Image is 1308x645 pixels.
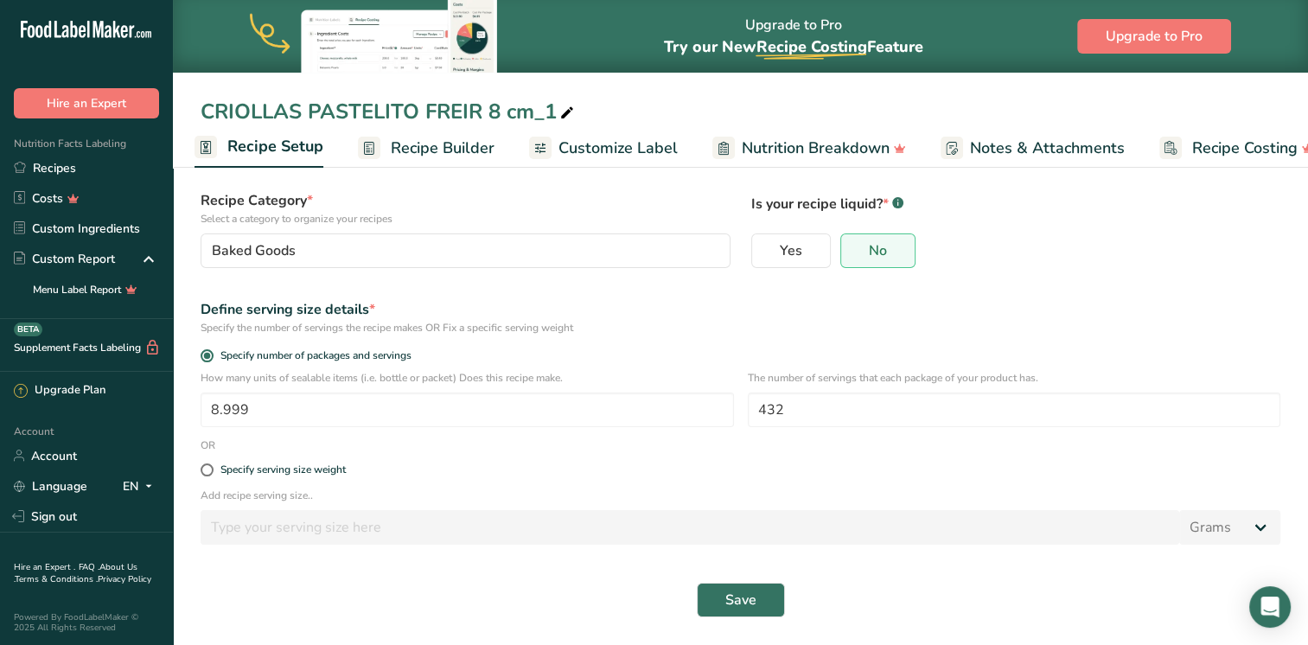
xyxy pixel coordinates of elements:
label: Recipe Category [201,190,731,227]
span: Notes & Attachments [970,137,1125,160]
span: Save [725,590,756,610]
button: Upgrade to Pro [1077,19,1231,54]
div: EN [123,476,159,496]
span: Upgrade to Pro [1106,26,1203,47]
div: Open Intercom Messenger [1249,586,1291,628]
span: Yes [780,242,802,259]
span: Try our New Feature [663,36,922,57]
a: Language [14,471,87,501]
a: Recipe Setup [195,127,323,169]
a: FAQ . [79,561,99,573]
a: About Us . [14,561,137,585]
a: Hire an Expert . [14,561,75,573]
div: Upgrade Plan [14,382,105,399]
div: BETA [14,322,42,336]
span: Recipe Costing [756,36,866,57]
p: Add recipe serving size.. [201,488,1280,503]
input: Type your serving size here [201,510,1179,545]
div: Define serving size details [201,299,1280,320]
div: CRIOLLAS PASTELITO FREIR 8 cm_1 [201,96,577,127]
div: Specify serving size weight [220,463,346,476]
div: Specify the number of servings the recipe makes OR Fix a specific serving weight [201,320,1280,335]
span: Recipe Builder [391,137,494,160]
span: Nutrition Breakdown [742,137,890,160]
span: Baked Goods [212,240,296,261]
a: Nutrition Breakdown [712,129,906,168]
a: Recipe Builder [358,129,494,168]
p: Select a category to organize your recipes [201,211,731,227]
span: Specify number of packages and servings [214,349,412,362]
span: Customize Label [558,137,678,160]
p: The number of servings that each package of your product has. [748,370,1281,386]
div: OR [190,437,226,453]
div: Powered By FoodLabelMaker © 2025 All Rights Reserved [14,612,159,633]
a: Privacy Policy [98,573,151,585]
a: Notes & Attachments [941,129,1125,168]
p: Is your recipe liquid? [751,190,1281,214]
button: Baked Goods [201,233,731,268]
a: Customize Label [529,129,678,168]
p: How many units of sealable items (i.e. bottle or packet) Does this recipe make. [201,370,734,386]
span: Recipe Setup [227,135,323,158]
span: Recipe Costing [1192,137,1298,160]
a: Terms & Conditions . [15,573,98,585]
span: No [869,242,887,259]
button: Save [697,583,785,617]
button: Hire an Expert [14,88,159,118]
div: Upgrade to Pro [663,1,922,73]
div: Custom Report [14,250,115,268]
